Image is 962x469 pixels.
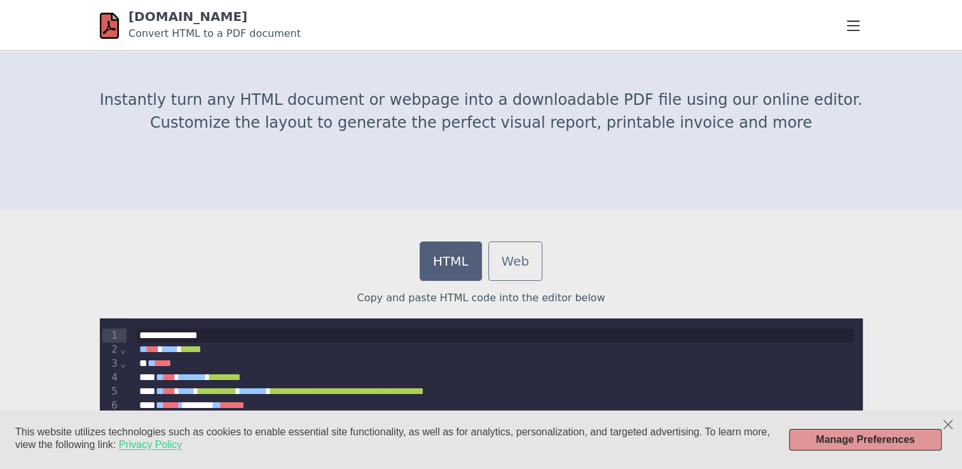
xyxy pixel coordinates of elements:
[128,27,301,39] small: Convert HTML to a PDF document
[100,290,863,306] p: Copy and paste HTML code into the editor below
[120,357,127,369] span: Fold line
[102,370,120,384] div: 4
[100,88,863,134] p: Instantly turn any HTML document or webpage into a downloadable PDF file using our online editor....
[100,11,119,40] img: html-pdf.net
[102,343,120,357] div: 2
[102,357,120,370] div: 3
[420,241,482,281] a: HTML
[102,384,120,398] div: 5
[15,426,770,450] span: This website utilizes technologies such as cookies to enable essential site functionality, as wel...
[102,329,120,343] div: 1
[119,438,182,451] a: Privacy Policy
[488,241,543,281] a: Web
[789,429,942,451] button: Manage Preferences
[102,398,120,412] div: 6
[128,9,247,24] a: [DOMAIN_NAME]
[120,343,127,355] span: Fold line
